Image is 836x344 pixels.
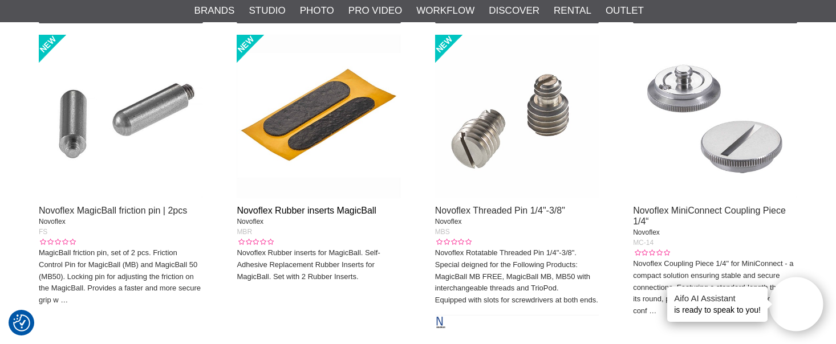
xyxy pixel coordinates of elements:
a: Novoflex MagicBall friction pin | 2pcs [39,206,187,215]
span: FS [39,228,47,236]
img: Novoflex MagicBall friction pin | 2pcs [39,35,203,199]
a: Studio [249,3,285,18]
a: Rental [554,3,591,18]
p: MagicBall friction pin, set of 2 pcs. Friction Control Pin for MagicBall (MB) and MagicBall 50 (M... [39,247,203,306]
span: Novoflex [39,218,66,226]
div: Customer rating: 0 [435,237,472,247]
a: … [649,306,656,315]
a: Outlet [606,3,644,18]
div: Customer rating: 0 [237,237,273,247]
span: Novoflex [237,218,263,226]
span: Novoflex [435,218,462,226]
div: Customer rating: 0 [39,237,75,247]
img: Novoflex MiniConnect Coupling Piece 1/4“ [633,35,797,199]
span: MC-14 [633,239,654,247]
h4: Aifo AI Assistant [674,292,761,304]
div: Customer rating: 0 [633,248,669,258]
div: is ready to speak to you! [667,286,768,322]
a: … [60,296,68,304]
a: Discover [489,3,539,18]
a: Brands [194,3,235,18]
span: Novoflex [633,228,660,236]
img: Revisit consent button [13,314,30,331]
img: Novoflex Threaded Pin 1/4"-3/8" [435,35,599,199]
p: Novoflex Coupling Piece 1/4" for MiniConnect - a compact solution ensuring stable and secure conn... [633,258,797,317]
p: Novoflex Rubber inserts for MagicBall. Self-Adhesive Replacement Rubber Inserts for MagicBall. Se... [237,247,401,282]
a: Workflow [416,3,474,18]
a: Novoflex MiniConnect Coupling Piece 1/4“ [633,206,786,226]
img: Novoflex Rubber inserts MagicBall [237,35,401,199]
p: Novoflex Rotatable Threaded Pin 1/4"-3/8". Special deigned for the Following Products: MagicBall ... [435,247,599,306]
img: Novoflex - About [435,313,599,329]
button: Consent Preferences [13,313,30,333]
span: MBR [237,228,252,236]
a: Pro Video [348,3,402,18]
a: Novoflex Rubber inserts MagicBall [237,206,376,215]
a: Photo [300,3,334,18]
span: MBS [435,228,450,236]
a: Novoflex Threaded Pin 1/4"-3/8" [435,206,565,215]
